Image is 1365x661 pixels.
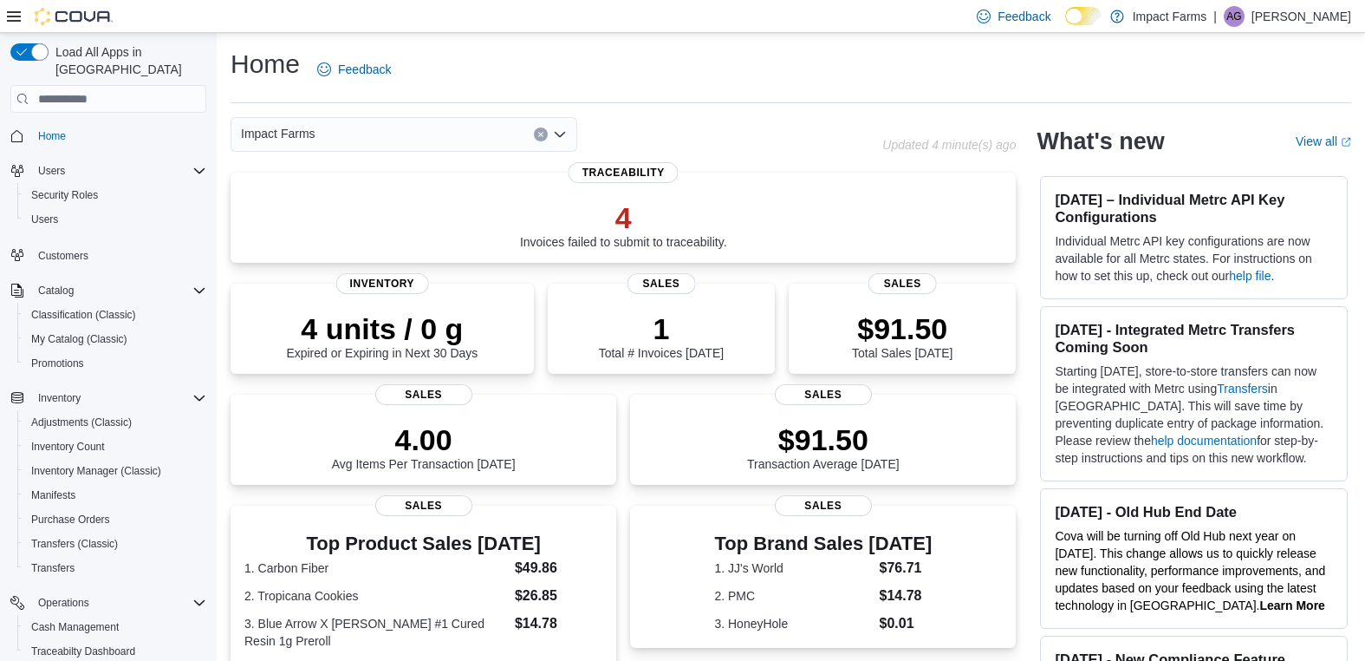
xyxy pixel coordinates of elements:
span: Feedback [338,61,391,78]
p: Impact Farms [1133,6,1207,27]
a: Adjustments (Classic) [24,412,139,433]
button: Clear input [534,128,548,141]
h3: [DATE] – Individual Metrc API Key Configurations [1055,191,1333,226]
span: Transfers [24,558,206,579]
div: Avg Items Per Transaction [DATE] [332,422,516,471]
button: Transfers [17,556,213,580]
button: Operations [3,591,213,615]
p: | [1213,6,1217,27]
button: Customers [3,242,213,267]
p: 4 units / 0 g [286,311,478,346]
a: Inventory Manager (Classic) [24,461,168,481]
button: Manifests [17,483,213,507]
a: Promotions [24,353,91,374]
span: Classification (Classic) [31,308,136,322]
span: Cova will be turning off Old Hub next year on [DATE]. This change allows us to quickly release ne... [1055,529,1325,612]
span: Users [38,164,65,178]
a: My Catalog (Classic) [24,329,134,350]
button: Inventory [3,386,213,410]
p: 4 [520,200,727,235]
a: Customers [31,245,95,266]
h3: Top Product Sales [DATE] [244,533,602,554]
span: AG [1226,6,1241,27]
span: Sales [775,384,872,405]
a: Security Roles [24,185,105,206]
button: Users [3,159,213,183]
p: [PERSON_NAME] [1251,6,1351,27]
span: Inventory Count [31,440,105,454]
button: Adjustments (Classic) [17,410,213,435]
span: Adjustments (Classic) [24,412,206,433]
dt: 3. Blue Arrow X [PERSON_NAME] #1 Cured Resin 1g Preroll [244,615,508,650]
dd: $0.01 [880,613,933,634]
span: My Catalog (Classic) [24,329,206,350]
span: Cash Management [31,620,119,634]
span: Inventory [31,388,206,409]
a: Learn More [1259,599,1324,612]
span: Customers [31,244,206,265]
dt: 2. PMC [714,587,872,605]
dt: 1. JJ's World [714,560,872,577]
p: $91.50 [852,311,952,346]
h3: [DATE] - Old Hub End Date [1055,503,1333,520]
span: Security Roles [24,185,206,206]
button: Promotions [17,351,213,376]
span: Sales [375,495,472,516]
p: Updated 4 minute(s) ago [882,138,1016,152]
button: Inventory Count [17,435,213,459]
span: Users [24,209,206,230]
a: Manifests [24,485,82,506]
span: Transfers (Classic) [31,537,118,551]
span: Security Roles [31,188,98,202]
button: Home [3,123,213,148]
a: Cash Management [24,617,126,638]
div: Invoices failed to submit to traceability. [520,200,727,249]
dd: $14.78 [880,586,933,606]
dt: 3. HoneyHole [714,615,872,632]
span: Promotions [31,357,84,370]
a: Users [24,209,65,230]
span: Classification (Classic) [24,304,206,325]
span: Catalog [38,284,74,298]
span: Traceability [569,162,679,183]
button: Catalog [31,280,81,301]
span: Operations [38,596,89,610]
dt: 2. Tropicana Cookies [244,587,508,605]
dt: 1. Carbon Fiber [244,560,508,577]
span: Catalog [31,280,206,301]
p: 1 [599,311,724,346]
a: Home [31,126,73,147]
dd: $49.86 [515,558,602,579]
button: Inventory Manager (Classic) [17,459,213,483]
p: Individual Metrc API key configurations are now available for all Metrc states. For instructions ... [1055,232,1333,285]
button: Classification (Classic) [17,303,213,327]
span: Users [31,160,206,181]
button: My Catalog (Classic) [17,327,213,351]
button: Open list of options [553,128,567,141]
span: Manifests [31,488,75,502]
p: 4.00 [332,422,516,457]
input: Dark Mode [1065,7,1102,25]
h2: What's new [1037,128,1164,155]
h3: Top Brand Sales [DATE] [714,533,932,554]
button: Security Roles [17,183,213,207]
span: Purchase Orders [24,509,206,530]
h3: [DATE] - Integrated Metrc Transfers Coming Soon [1055,321,1333,356]
span: Inventory Count [24,436,206,457]
button: Purchase Orders [17,507,213,532]
a: Purchase Orders [24,509,117,530]
span: Feedback [998,8,1050,25]
a: Classification (Classic) [24,304,143,325]
dd: $14.78 [515,613,602,634]
a: Inventory Count [24,436,112,457]
span: Sales [775,495,872,516]
span: Promotions [24,353,206,374]
div: Total Sales [DATE] [852,311,952,360]
div: Transaction Average [DATE] [747,422,900,471]
span: Transfers (Classic) [24,533,206,554]
span: Transfers [31,561,75,575]
button: Operations [31,592,96,613]
button: Transfers (Classic) [17,532,213,556]
div: Total # Invoices [DATE] [599,311,724,360]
